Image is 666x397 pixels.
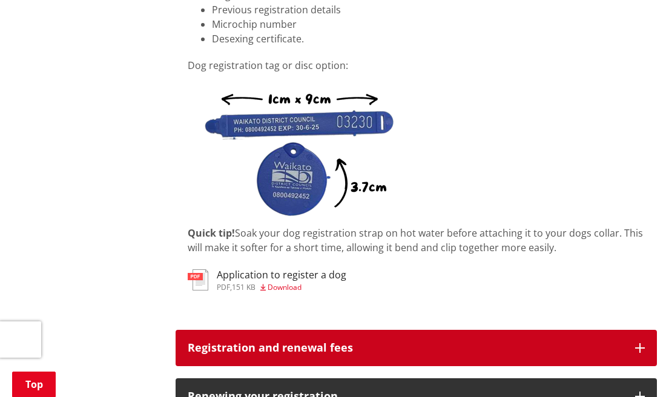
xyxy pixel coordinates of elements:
span: 151 KB [232,282,256,292]
h3: Application to register a dog [217,269,346,281]
li: Previous registration details [212,2,645,17]
button: Registration and renewal fees [176,330,657,366]
a: Top [12,372,56,397]
a: Application to register a dog pdf,151 KB Download [188,269,346,291]
span: Download [268,282,302,292]
div: , [217,284,346,291]
h3: Registration and renewal fees [188,342,623,354]
strong: Quick tip! [188,226,235,240]
div: Soak your dog registration strap on hot water before attaching it to your dogs collar. This will ... [188,226,645,269]
span: pdf [217,282,230,292]
li: Desexing certificate. [212,31,645,46]
iframe: Messenger Launcher [610,346,654,390]
p: Dog registration tag or disc option: [188,58,645,73]
img: Dog Tags 20 21 [188,85,407,226]
img: document-pdf.svg [188,269,208,290]
li: Microchip number [212,17,645,31]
